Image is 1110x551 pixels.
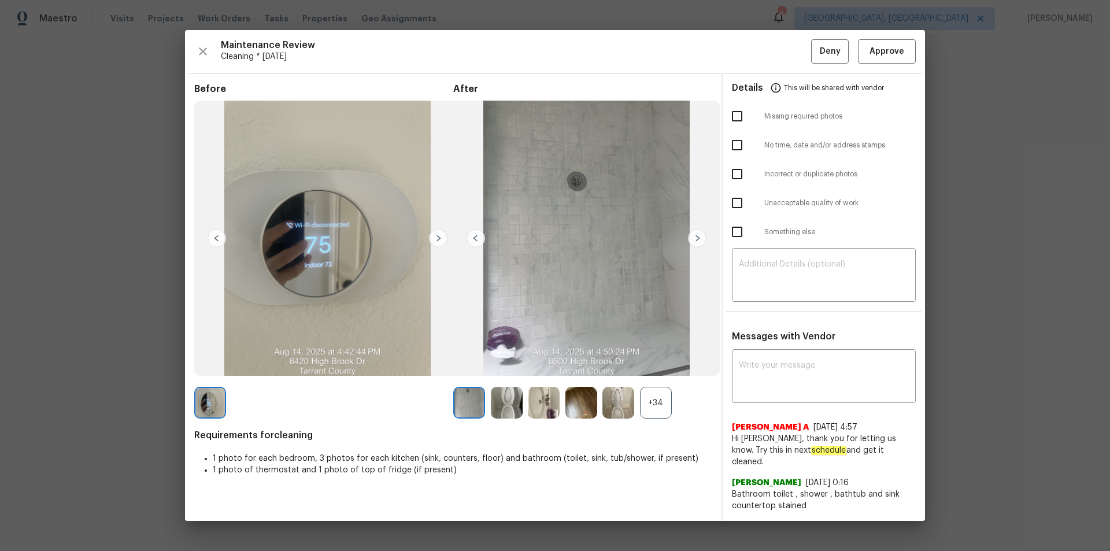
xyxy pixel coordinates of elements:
span: Bathroom toilet , shower , bathtub and sink countertop stained [732,489,916,512]
span: Maintenance Review [221,39,811,51]
span: Missing required photos [764,112,916,121]
em: schedule [811,446,846,455]
span: Hi [PERSON_NAME], thank you for letting us know. Try this in next and get it cleaned. [732,433,916,468]
span: [DATE] 4:57 [813,423,857,431]
span: Approve [869,45,904,59]
span: No time, date and/or address stamps [764,140,916,150]
span: Unacceptable quality of work [764,198,916,208]
span: Before [194,83,453,95]
div: Something else [723,217,925,246]
span: Messages with Vendor [732,332,835,341]
span: Requirements for cleaning [194,430,712,441]
div: Unacceptable quality of work [723,188,925,217]
li: 1 photo of thermostat and 1 photo of top of fridge (if present) [213,464,712,476]
div: Incorrect or duplicate photos [723,160,925,188]
span: Something else [764,227,916,237]
img: right-chevron-button-url [429,229,447,247]
span: This will be shared with vendor [784,74,884,102]
span: Incorrect or duplicate photos [764,169,916,179]
span: After [453,83,712,95]
button: Deny [811,39,849,64]
img: right-chevron-button-url [688,229,706,247]
span: [PERSON_NAME] A [732,421,809,433]
img: left-chevron-button-url [208,229,226,247]
span: Details [732,74,763,102]
span: Cleaning * [DATE] [221,51,811,62]
div: Missing required photos [723,102,925,131]
button: Approve [858,39,916,64]
span: [DATE] 0:16 [806,479,849,487]
div: +34 [640,387,672,419]
span: Deny [820,45,841,59]
div: No time, date and/or address stamps [723,131,925,160]
span: [PERSON_NAME] [732,477,801,489]
img: left-chevron-button-url [467,229,485,247]
li: 1 photo for each bedroom, 3 photos for each kitchen (sink, counters, floor) and bathroom (toilet,... [213,453,712,464]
